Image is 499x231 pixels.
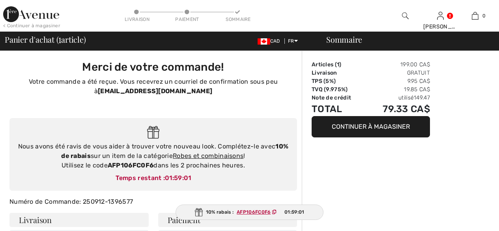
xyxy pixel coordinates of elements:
[337,61,339,68] span: 1
[366,102,430,116] td: 79.33 CA$
[175,16,199,23] div: Paiement
[312,102,366,116] td: Total
[5,197,302,207] div: Numéro de Commande: 250912-1396577
[312,85,366,94] td: TVQ (9.975%)
[226,16,249,23] div: Sommaire
[98,87,212,95] strong: [EMAIL_ADDRESS][DOMAIN_NAME]
[414,94,430,101] span: 149.47
[312,116,430,137] button: Continuer à magasiner
[312,77,366,85] td: TPS (5%)
[17,142,289,170] div: Nous avons été ravis de vous aider à trouver votre nouveau look. Complétez-le avec sur un item de...
[437,11,444,21] img: Mes infos
[437,12,444,19] a: Se connecter
[258,38,283,44] span: CAD
[9,213,149,227] h4: Livraison
[237,209,271,215] ins: AFP106FC0F6
[17,173,289,183] div: Temps restant :
[125,16,148,23] div: Livraison
[402,11,409,21] img: recherche
[366,69,430,77] td: Gratuit
[5,36,86,43] span: Panier d'achat ( article)
[482,12,486,19] span: 0
[312,69,366,77] td: Livraison
[14,60,292,74] h3: Merci de votre commande!
[258,38,270,45] img: Canadian Dollar
[312,94,366,102] td: Note de crédit
[58,34,61,44] span: 1
[108,162,153,169] strong: AFP106FC0F6
[449,207,491,227] iframe: Ouvre un widget dans lequel vous pouvez chatter avec l’un de nos agents
[366,94,430,102] td: utilisé
[165,174,191,182] span: 01:59:01
[312,60,366,69] td: Articles ( )
[173,152,243,160] a: Robes et combinaisons
[472,11,478,21] img: Mon panier
[176,205,324,220] div: 10% rabais :
[147,126,159,139] img: Gift.svg
[3,6,59,22] img: 1ère Avenue
[366,77,430,85] td: 9.95 CA$
[3,22,60,29] div: < Continuer à magasiner
[366,85,430,94] td: 19.85 CA$
[458,11,492,21] a: 0
[284,208,304,216] span: 01:59:01
[14,77,292,96] p: Votre commande a été reçue. Vous recevrez un courriel de confirmation sous peu à
[317,36,494,43] div: Sommaire
[366,60,430,69] td: 199.00 CA$
[288,38,298,44] span: FR
[423,23,458,31] div: [PERSON_NAME]
[158,213,297,227] h4: Paiement
[195,208,203,216] img: Gift.svg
